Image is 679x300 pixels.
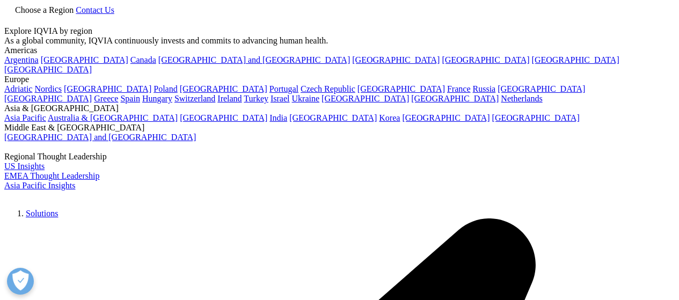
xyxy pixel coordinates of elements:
[158,55,350,64] a: [GEOGRAPHIC_DATA] and [GEOGRAPHIC_DATA]
[180,84,267,93] a: [GEOGRAPHIC_DATA]
[4,36,675,46] div: As a global community, IQVIA continuously invests and commits to advancing human health.
[4,84,32,93] a: Adriatic
[4,152,675,162] div: Regional Thought Leadership
[142,94,172,103] a: Hungary
[94,94,118,103] a: Greece
[501,94,542,103] a: Netherlands
[4,104,675,113] div: Asia & [GEOGRAPHIC_DATA]
[174,94,215,103] a: Switzerland
[26,209,58,218] a: Solutions
[4,123,675,133] div: Middle East & [GEOGRAPHIC_DATA]
[4,75,675,84] div: Europe
[4,113,46,122] a: Asia Pacific
[34,84,62,93] a: Nordics
[4,26,675,36] div: Explore IQVIA by region
[447,84,471,93] a: France
[154,84,177,93] a: Poland
[180,113,267,122] a: [GEOGRAPHIC_DATA]
[4,55,39,64] a: Argentina
[269,84,298,93] a: Portugal
[7,268,34,295] button: Open Preferences
[120,94,140,103] a: Spain
[442,55,529,64] a: [GEOGRAPHIC_DATA]
[269,113,287,122] a: India
[301,84,355,93] a: Czech Republic
[532,55,619,64] a: [GEOGRAPHIC_DATA]
[352,55,440,64] a: [GEOGRAPHIC_DATA]
[4,46,675,55] div: Americas
[64,84,151,93] a: [GEOGRAPHIC_DATA]
[217,94,242,103] a: Ireland
[130,55,156,64] a: Canada
[402,113,490,122] a: [GEOGRAPHIC_DATA]
[498,84,585,93] a: [GEOGRAPHIC_DATA]
[492,113,580,122] a: [GEOGRAPHIC_DATA]
[473,84,496,93] a: Russia
[322,94,409,103] a: [GEOGRAPHIC_DATA]
[48,113,178,122] a: Australia & [GEOGRAPHIC_DATA]
[4,65,92,74] a: [GEOGRAPHIC_DATA]
[4,133,196,142] a: [GEOGRAPHIC_DATA] and [GEOGRAPHIC_DATA]
[41,55,128,64] a: [GEOGRAPHIC_DATA]
[4,181,75,190] a: Asia Pacific Insights
[357,84,445,93] a: [GEOGRAPHIC_DATA]
[271,94,290,103] a: Israel
[379,113,400,122] a: Korea
[292,94,320,103] a: Ukraine
[411,94,499,103] a: [GEOGRAPHIC_DATA]
[289,113,377,122] a: [GEOGRAPHIC_DATA]
[76,5,114,14] a: Contact Us
[244,94,268,103] a: Turkey
[15,5,74,14] span: Choose a Region
[4,162,45,171] a: US Insights
[4,171,99,180] a: EMEA Thought Leadership
[4,94,92,103] a: [GEOGRAPHIC_DATA]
